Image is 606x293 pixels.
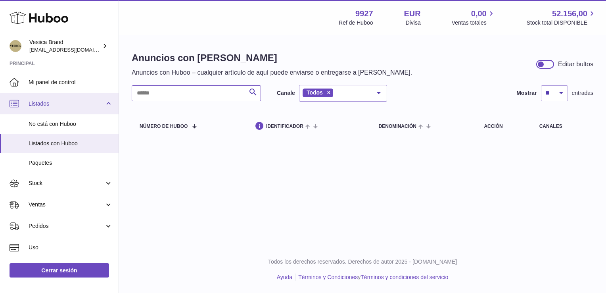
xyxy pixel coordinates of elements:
[266,124,303,129] span: identificador
[132,68,412,77] p: Anuncios con Huboo – cualquier artículo de aquí puede enviarse o entregarse a [PERSON_NAME].
[404,8,421,19] strong: EUR
[29,244,113,251] span: Uso
[339,19,373,27] div: Ref de Huboo
[539,124,585,129] div: canales
[10,40,21,52] img: logistic@vesiica.com
[516,89,537,97] label: Mostrar
[452,8,496,27] a: 0,00 Ventas totales
[277,274,292,280] a: Ayuda
[132,52,412,64] h1: Anuncios con [PERSON_NAME]
[355,8,373,19] strong: 9927
[361,274,448,280] a: Términos y condiciones del servicio
[10,263,109,278] a: Cerrar sesión
[29,159,113,167] span: Paquetes
[527,8,596,27] a: 52.156,00 Stock total DISPONIBLE
[379,124,416,129] span: denominación
[277,89,295,97] label: Canale
[307,89,323,96] span: Todos
[572,89,593,97] span: entradas
[298,274,358,280] a: Términos y Condiciones
[452,19,496,27] span: Ventas totales
[29,100,104,108] span: Listados
[29,79,113,86] span: Mi panel de control
[29,201,104,208] span: Ventas
[558,60,593,69] div: Editar bultos
[406,19,421,27] div: Divisa
[484,124,523,129] div: acción
[29,120,113,128] span: No está con Huboo
[125,258,600,266] p: Todos los derechos reservados. Derechos de autor 2025 - [DOMAIN_NAME]
[471,8,487,19] span: 0,00
[527,19,596,27] span: Stock total DISPONIBLE
[29,46,117,53] span: [EMAIL_ADDRESS][DOMAIN_NAME]
[29,222,104,230] span: Pedidos
[29,140,113,147] span: Listados con Huboo
[295,274,448,281] li: y
[29,39,101,54] div: Vesiica Brand
[29,179,104,187] span: Stock
[552,8,587,19] span: 52.156,00
[140,124,188,129] span: número de Huboo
